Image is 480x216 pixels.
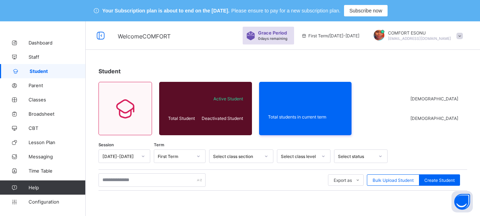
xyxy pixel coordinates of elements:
[281,154,317,159] div: Select class level
[29,54,86,60] span: Staff
[98,68,121,75] span: Student
[29,199,85,205] span: Configuration
[246,31,255,40] img: sticker-purple.71386a28dfed39d6af7621340158ba97.svg
[388,36,451,41] span: [EMAIL_ADDRESS][DOMAIN_NAME]
[29,83,86,88] span: Parent
[349,8,382,14] span: Subscribe now
[268,114,343,120] span: Total students in current term
[154,142,164,147] span: Term
[258,36,287,41] span: 0 days remaining
[29,97,86,102] span: Classes
[338,154,374,159] div: Select status
[424,178,455,183] span: Create Student
[30,68,86,74] span: Student
[29,125,86,131] span: CBT
[102,8,229,14] span: Your Subscription plan is about to end on the [DATE].
[373,178,414,183] span: Bulk Upload Student
[29,168,86,174] span: Time Table
[451,191,473,212] button: Open asap
[98,142,114,147] span: Session
[367,30,466,42] div: COMFORTESONU
[334,178,352,183] span: Export as
[102,154,137,159] div: [DATE]-[DATE]
[213,154,260,159] div: Select class section
[29,139,86,145] span: Lesson Plan
[258,30,287,36] span: Grace Period
[201,96,243,101] span: Active Student
[29,154,86,159] span: Messaging
[301,33,359,38] span: session/term information
[29,185,85,190] span: Help
[29,40,86,46] span: Dashboard
[158,154,192,159] div: First Term
[29,111,86,117] span: Broadsheet
[388,30,451,36] span: COMFORT ESONU
[118,33,171,40] span: Welcome COMFORT
[166,114,199,123] div: Total Student
[231,8,340,14] span: Please ensure to pay for a new subscription plan.
[410,96,458,101] span: [DEMOGRAPHIC_DATA]
[410,116,458,121] span: [DEMOGRAPHIC_DATA]
[201,116,243,121] span: Deactivated Student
